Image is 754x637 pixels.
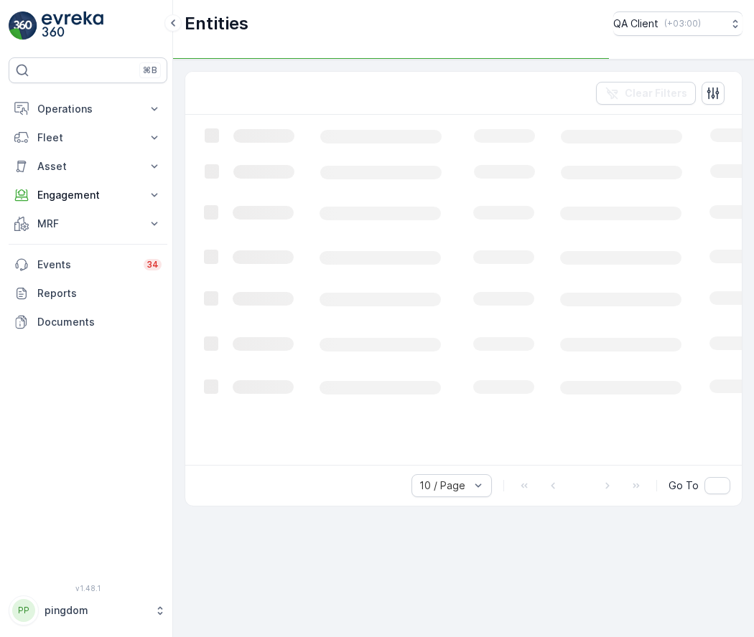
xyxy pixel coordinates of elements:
[12,599,35,622] div: PP
[185,12,248,35] p: Entities
[37,159,139,174] p: Asset
[37,188,139,202] p: Engagement
[37,286,162,301] p: Reports
[37,217,139,231] p: MRF
[9,279,167,308] a: Reports
[9,11,37,40] img: logo
[42,11,103,40] img: logo_light-DOdMpM7g.png
[9,181,167,209] button: Engagement
[143,65,157,76] p: ⌘B
[613,11,743,36] button: QA Client(+03:00)
[9,123,167,152] button: Fleet
[664,18,701,29] p: ( +03:00 )
[9,250,167,279] a: Events34
[9,308,167,336] a: Documents
[146,259,159,270] p: 34
[613,16,658,31] p: QA Client
[9,595,167,626] button: PPpingdom
[9,209,167,238] button: MRF
[37,315,162,329] p: Documents
[45,603,147,618] p: pingdom
[37,258,135,272] p: Events
[37,131,139,145] p: Fleet
[9,152,167,181] button: Asset
[625,86,687,100] p: Clear Filters
[596,82,696,105] button: Clear Filters
[9,95,167,123] button: Operations
[669,478,699,493] span: Go To
[9,584,167,593] span: v 1.48.1
[37,102,139,116] p: Operations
